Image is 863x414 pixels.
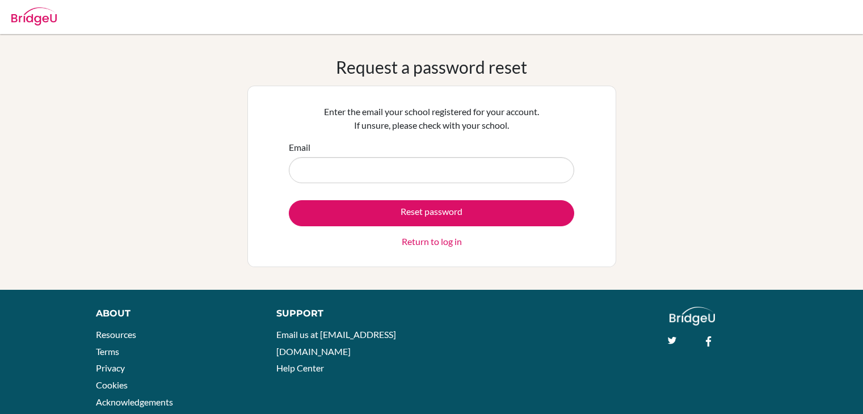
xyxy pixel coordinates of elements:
[289,141,310,154] label: Email
[276,307,419,320] div: Support
[276,329,396,357] a: Email us at [EMAIL_ADDRESS][DOMAIN_NAME]
[96,362,125,373] a: Privacy
[289,200,574,226] button: Reset password
[96,379,128,390] a: Cookies
[96,396,173,407] a: Acknowledgements
[96,346,119,357] a: Terms
[402,235,462,248] a: Return to log in
[336,57,527,77] h1: Request a password reset
[96,307,251,320] div: About
[276,362,324,373] a: Help Center
[289,105,574,132] p: Enter the email your school registered for your account. If unsure, please check with your school.
[11,7,57,26] img: Bridge-U
[670,307,715,326] img: logo_white@2x-f4f0deed5e89b7ecb1c2cc34c3e3d731f90f0f143d5ea2071677605dd97b5244.png
[96,329,136,340] a: Resources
